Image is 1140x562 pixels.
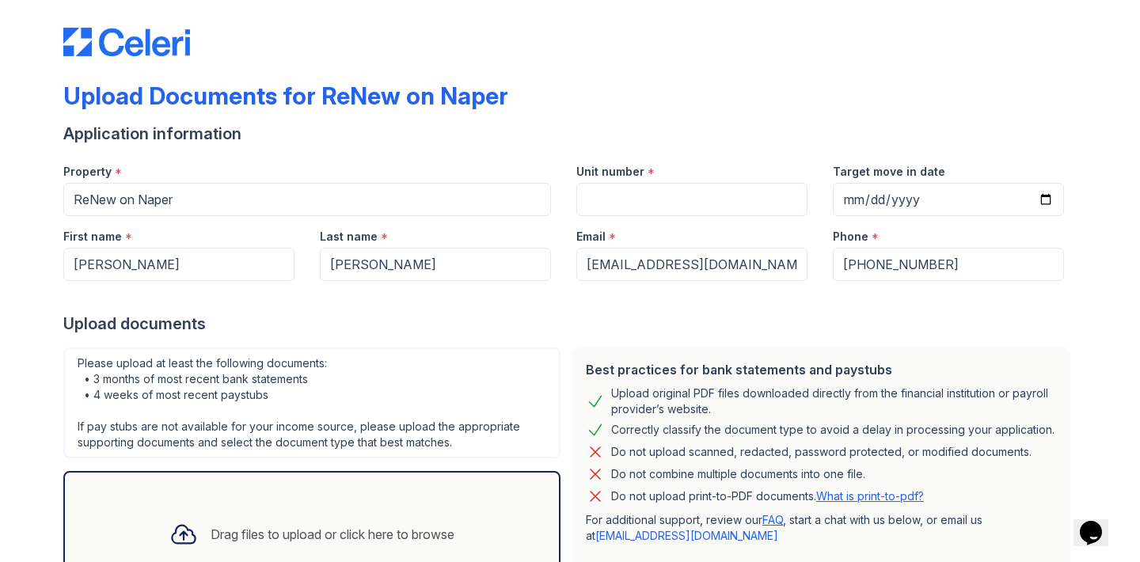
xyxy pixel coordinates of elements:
label: Unit number [576,164,644,180]
div: Do not upload scanned, redacted, password protected, or modified documents. [611,442,1032,461]
div: Application information [63,123,1077,145]
div: Upload original PDF files downloaded directly from the financial institution or payroll provider’... [611,385,1058,417]
div: Do not combine multiple documents into one file. [611,465,865,484]
div: Upload Documents for ReNew on Naper [63,82,508,110]
div: Upload documents [63,313,1077,335]
label: Last name [320,229,378,245]
img: CE_Logo_Blue-a8612792a0a2168367f1c8372b55b34899dd931a85d93a1a3d3e32e68fde9ad4.png [63,28,190,56]
div: Drag files to upload or click here to browse [211,525,454,544]
div: Best practices for bank statements and paystubs [586,360,1058,379]
div: Correctly classify the document type to avoid a delay in processing your application. [611,420,1054,439]
p: Do not upload print-to-PDF documents. [611,488,924,504]
div: Please upload at least the following documents: • 3 months of most recent bank statements • 4 wee... [63,347,560,458]
label: First name [63,229,122,245]
a: [EMAIL_ADDRESS][DOMAIN_NAME] [595,529,778,542]
a: What is print-to-pdf? [816,489,924,503]
label: Email [576,229,606,245]
iframe: chat widget [1073,499,1124,546]
label: Phone [833,229,868,245]
p: For additional support, review our , start a chat with us below, or email us at [586,512,1058,544]
label: Property [63,164,112,180]
a: FAQ [762,513,783,526]
label: Target move in date [833,164,945,180]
